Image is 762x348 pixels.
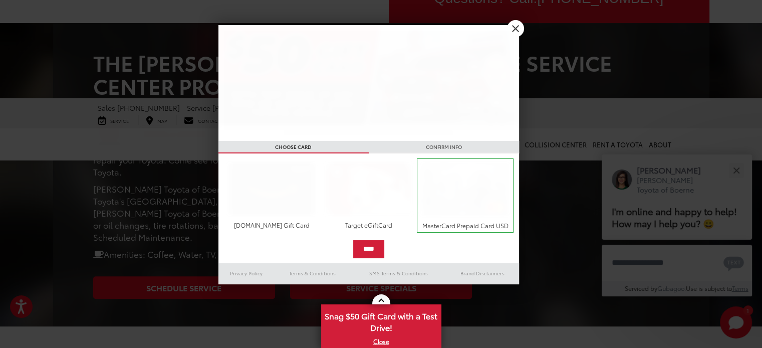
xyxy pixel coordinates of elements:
[420,161,511,216] img: mastercard.png
[351,267,446,279] a: SMS Terms & Conditions
[446,267,519,279] a: Brand Disclaimers
[227,162,316,216] img: amazoncard.png
[227,221,316,229] div: [DOMAIN_NAME] Gift Card
[218,141,369,153] h3: CHOOSE CARD
[420,221,511,230] div: MasterCard Prepaid Card USD
[324,162,413,216] img: targetcard.png
[218,25,519,141] img: 42635_top_851395.jpg
[218,267,275,279] a: Privacy Policy
[324,221,413,229] div: Target eGiftCard
[322,305,440,336] span: Snag $50 Gift Card with a Test Drive!
[274,267,351,279] a: Terms & Conditions
[369,141,519,153] h3: CONFIRM INFO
